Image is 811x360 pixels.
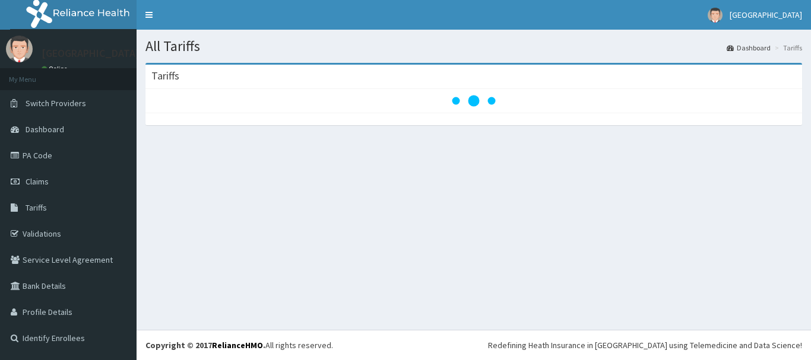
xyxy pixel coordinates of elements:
[26,202,47,213] span: Tariffs
[212,340,263,351] a: RelianceHMO
[727,43,771,53] a: Dashboard
[145,340,265,351] strong: Copyright © 2017 .
[151,71,179,81] h3: Tariffs
[730,9,802,20] span: [GEOGRAPHIC_DATA]
[137,330,811,360] footer: All rights reserved.
[488,339,802,351] div: Redefining Heath Insurance in [GEOGRAPHIC_DATA] using Telemedicine and Data Science!
[708,8,723,23] img: User Image
[26,124,64,135] span: Dashboard
[42,65,70,73] a: Online
[26,98,86,109] span: Switch Providers
[772,43,802,53] li: Tariffs
[6,36,33,62] img: User Image
[26,176,49,187] span: Claims
[145,39,802,54] h1: All Tariffs
[42,48,140,59] p: [GEOGRAPHIC_DATA]
[450,77,498,125] svg: audio-loading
